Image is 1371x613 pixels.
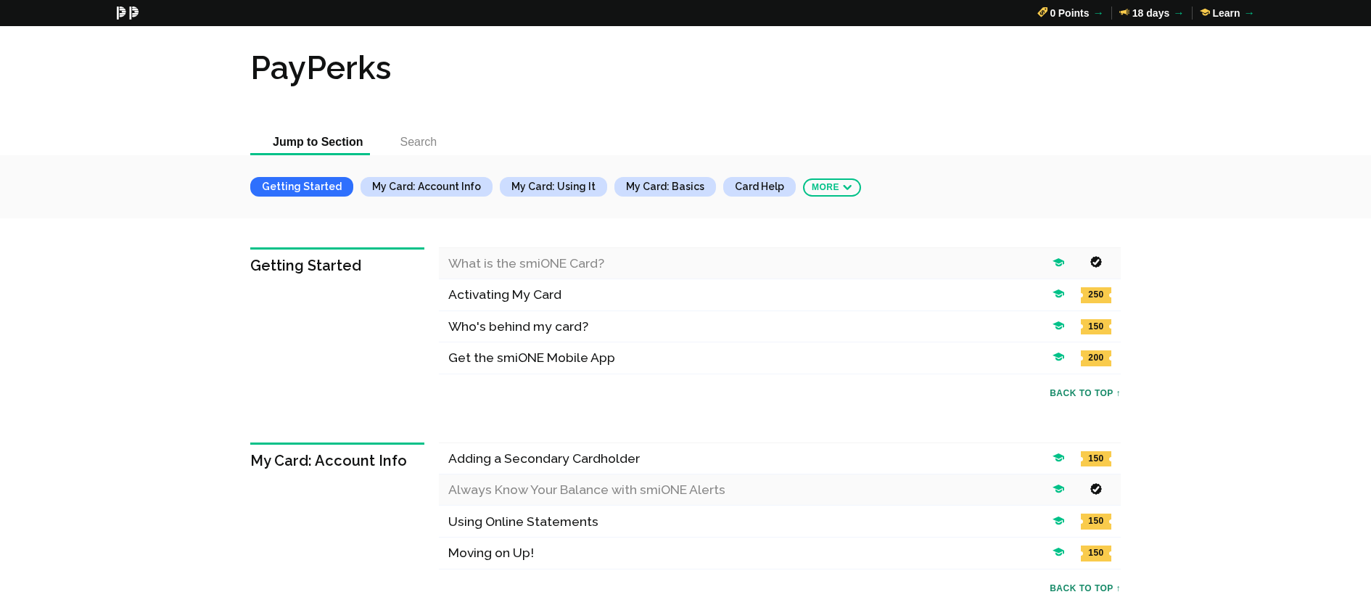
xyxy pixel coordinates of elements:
[1173,7,1184,20] b: →
[1053,546,1064,559] b: ✍
[250,443,424,477] h3: My Card: Account Info
[1053,452,1064,464] b: ✍
[1053,483,1064,495] b: ✍
[439,443,1121,474] a: Adding a Secondary Cardholder✍150
[1081,546,1111,561] span: 150
[1090,483,1102,495] b: ✔
[448,287,1045,303] h4: Activating My Card
[1081,350,1111,366] span: 200
[1090,256,1102,268] b: ✔
[1093,7,1104,20] b: →
[1053,257,1064,269] b: ✍
[1244,7,1255,20] b: →
[448,255,1045,271] h4: What is the smiONE Card?
[1200,7,1210,18] b: ✍
[812,180,839,196] span: More
[1212,7,1240,19] span: Learn
[1037,7,1104,20] a: ⃠ 0Points→
[803,178,861,197] button: More ⬇
[377,132,444,155] button: Toggle Search
[614,177,716,197] buttton: My Card: Basics
[1050,388,1121,398] button: Back to top ↑
[439,311,1121,342] a: Who's behind my card?✍150
[723,177,796,197] buttton: Card Help
[439,538,1121,569] a: Moving on Up!✍150
[1050,7,1055,19] b: 0
[1058,7,1090,19] span: Points
[250,177,353,197] buttton: Getting Started
[439,474,1121,505] a: Always Know Your Balance with smiONE Alerts✍✔
[1116,583,1121,593] b: ↑
[1053,351,1064,363] b: ✍
[1081,514,1111,530] span: 150
[250,48,1121,89] h1: PayPerks
[448,514,1045,530] h4: Using Online Statements
[1119,7,1129,18] b: ☄
[1116,388,1121,398] b: ↑
[448,545,1045,561] h4: Moving on Up!
[1037,7,1047,18] b: ⃠
[500,177,607,197] buttton: My Card: Using It
[1081,287,1111,303] span: 250
[439,506,1121,537] a: Using Online Statements✍150
[843,180,852,196] b: ⬇
[1200,7,1255,20] a: ✍ Learn→
[250,247,424,281] h3: Getting Started
[439,342,1121,374] a: Get the smiONE Mobile App✍200
[1119,7,1185,20] a: ☄ 18 days→
[1081,451,1111,467] span: 150
[448,318,1045,334] h4: Who's behind my card?
[448,482,1045,498] h4: Always Know Your Balance with smiONE Alerts
[439,248,1121,279] a: What is the smiONE Card?✍✔
[448,350,1045,366] h4: Get the smiONE Mobile App
[1053,288,1064,300] b: ✍
[1053,515,1064,527] b: ✍
[400,132,437,153] span: Search
[1081,319,1111,335] span: 150
[448,451,1045,466] h4: Adding a Secondary Cardholder
[439,279,1121,310] a: Activating My Card✍250
[116,7,139,20] a: PayPerks® for smiONE Circle
[273,132,363,153] span: Jump to Section
[1050,583,1121,593] button: Back to top ↑
[250,132,370,155] button: Toggle Browse Sections
[361,177,493,197] buttton: My Card: Account Info
[1132,7,1169,19] span: 18 days
[1053,320,1064,332] b: ✍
